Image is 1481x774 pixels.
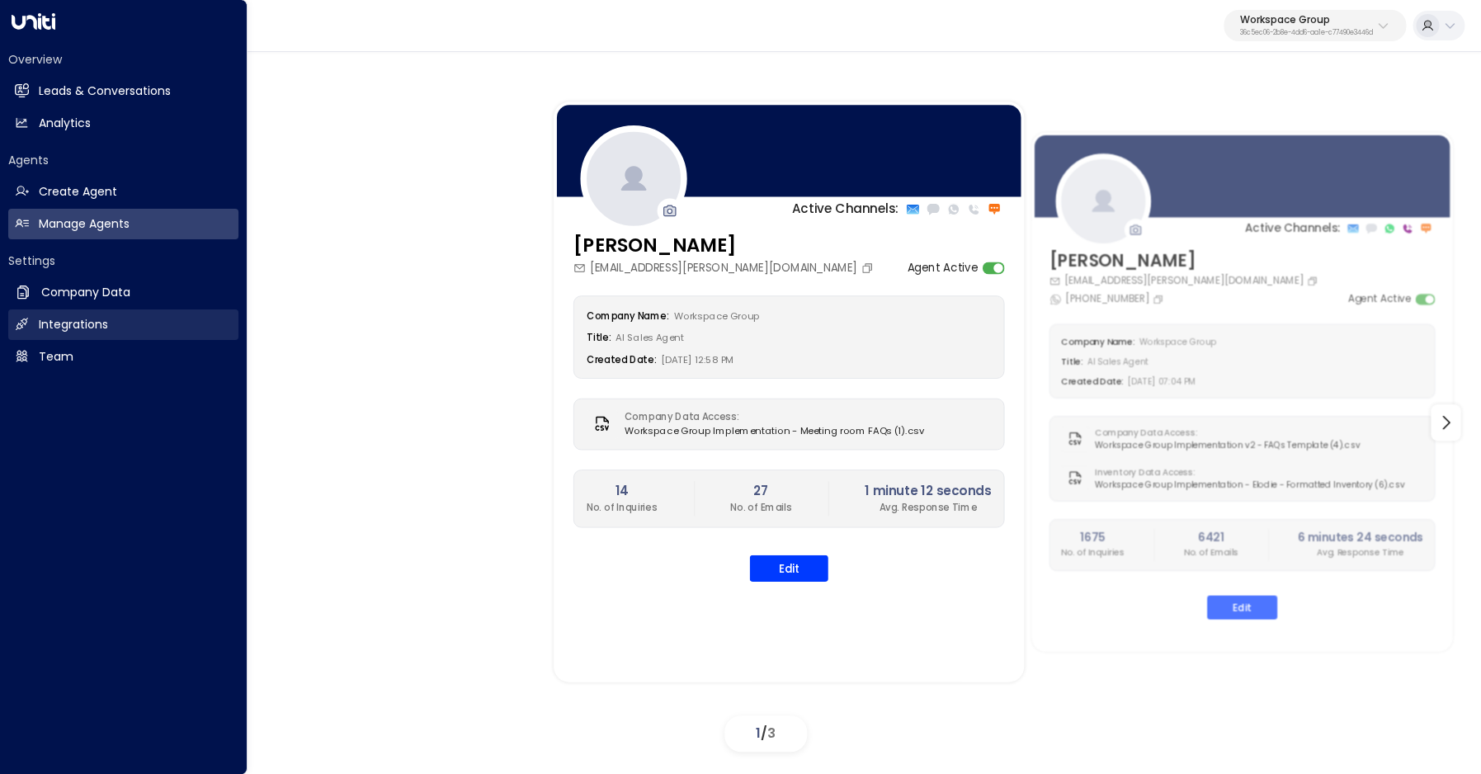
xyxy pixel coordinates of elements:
label: Title: [1061,355,1082,366]
p: Workspace Group [1240,15,1373,25]
button: Copy [1306,275,1321,286]
label: Company Name: [1061,336,1134,347]
span: AI Sales Agent [616,330,684,343]
a: Company Data [8,277,238,308]
h2: 14 [587,481,658,500]
p: 36c5ec06-2b8e-4dd6-aa1e-c77490e3446d [1240,30,1373,36]
button: Copy [861,261,877,273]
h2: Analytics [39,115,91,132]
h2: 1675 [1061,529,1125,545]
a: Leads & Conversations [8,76,238,106]
h2: 1 minute 12 seconds [865,481,991,500]
div: / [724,715,807,752]
div: [EMAIL_ADDRESS][PERSON_NAME][DOMAIN_NAME] [573,259,878,276]
p: Avg. Response Time [865,500,991,514]
span: Workspace Group [1139,336,1216,347]
div: [EMAIL_ADDRESS][PERSON_NAME][DOMAIN_NAME] [1049,273,1321,288]
h3: [PERSON_NAME] [1049,248,1321,273]
p: No. of Inquiries [587,500,658,514]
p: No. of Inquiries [1061,546,1125,559]
p: No. of Emails [1183,546,1238,559]
h2: Agents [8,152,238,168]
h2: Overview [8,51,238,68]
button: Workspace Group36c5ec06-2b8e-4dd6-aa1e-c77490e3446d [1224,10,1406,41]
h2: Team [39,348,73,366]
label: Agent Active [1347,291,1411,306]
a: Manage Agents [8,209,238,239]
h2: Integrations [39,316,108,333]
button: Edit [1207,595,1277,619]
h2: Settings [8,252,238,269]
h2: Manage Agents [39,215,130,233]
button: Copy [1152,293,1167,304]
span: Workspace Group Implementation v2 - FAQs Template (4).csv [1095,438,1360,451]
h2: Create Agent [39,183,117,201]
span: Workspace Group Implementation - Elodie - Formatted Inventory (6).csv [1095,478,1405,490]
label: Company Data Access: [624,409,916,423]
p: Active Channels: [1245,219,1341,236]
a: Team [8,342,238,372]
span: Workspace Group [673,309,760,322]
p: Avg. Response Time [1297,546,1422,559]
label: Company Name: [587,309,669,322]
label: Agent Active [907,259,978,276]
a: Integrations [8,309,238,340]
div: [PHONE_NUMBER] [1049,291,1167,306]
a: Analytics [8,108,238,139]
a: Create Agent [8,177,238,207]
span: 1 [756,724,761,743]
label: Company Data Access: [1095,426,1353,438]
label: Created Date: [587,352,657,366]
h2: Company Data [41,284,130,301]
label: Title: [587,330,611,343]
label: Inventory Data Access: [1095,465,1398,478]
h2: 6 minutes 24 seconds [1297,529,1422,545]
span: Workspace Group Implementation - Meeting room FAQs (1).csv [624,423,924,437]
span: 3 [767,724,776,743]
button: Edit [749,555,828,581]
h2: 27 [730,481,791,500]
h2: 6421 [1183,529,1238,545]
span: AI Sales Agent [1087,355,1148,366]
label: Created Date: [1061,375,1124,386]
h3: [PERSON_NAME] [573,231,878,259]
span: [DATE] 07:04 PM [1128,375,1196,386]
h2: Leads & Conversations [39,83,171,100]
p: Active Channels: [792,200,899,219]
span: [DATE] 12:58 PM [661,352,733,366]
p: No. of Emails [730,500,791,514]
